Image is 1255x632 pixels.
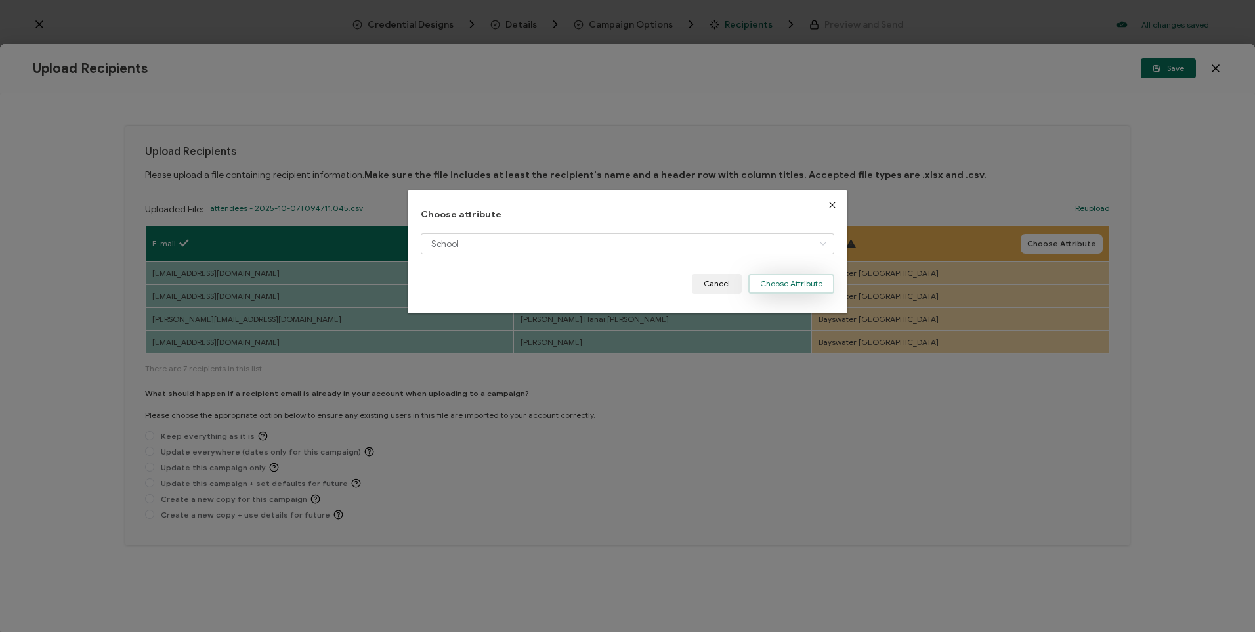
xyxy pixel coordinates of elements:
[1189,569,1255,632] iframe: Chat Widget
[817,190,847,220] button: Close
[421,210,834,221] h1: Choose attribute
[421,233,834,254] input: Choose attribute
[748,274,834,294] button: Choose Attribute
[692,274,742,294] button: Cancel
[408,190,847,314] div: dialog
